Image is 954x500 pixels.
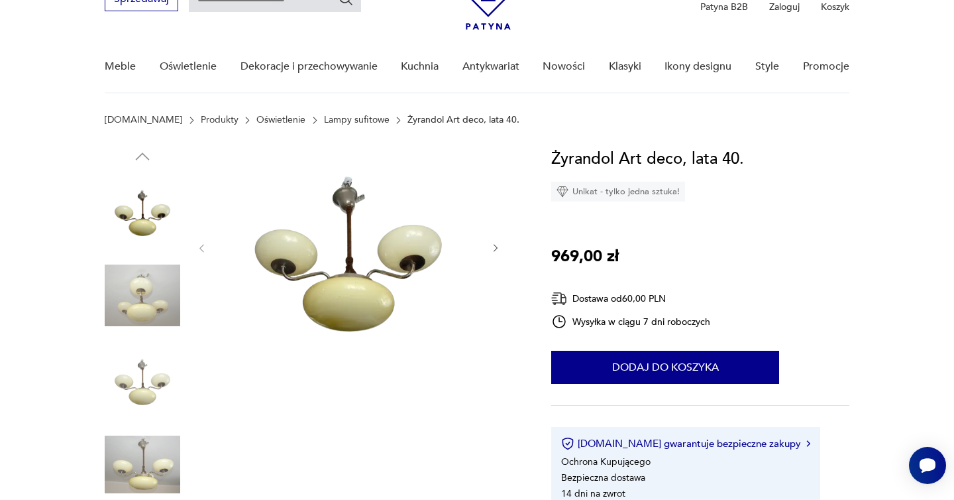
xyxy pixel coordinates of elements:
img: Ikona strzałki w prawo [806,440,810,447]
a: Dekoracje i przechowywanie [240,41,378,92]
img: Ikona dostawy [551,290,567,307]
p: Zaloguj [769,1,800,13]
div: Wysyłka w ciągu 7 dni roboczych [551,314,710,330]
p: Patyna B2B [700,1,748,13]
li: 14 dni na zwrot [561,487,625,500]
a: Nowości [543,41,585,92]
button: [DOMAIN_NAME] gwarantuje bezpieczne zakupy [561,437,810,450]
h1: Żyrandol Art deco, lata 40. [551,147,744,172]
li: Ochrona Kupującego [561,456,651,468]
a: Oświetlenie [160,41,217,92]
a: Lampy sufitowe [324,115,390,125]
p: Żyrandol Art deco, lata 40. [407,115,519,125]
p: Koszyk [821,1,849,13]
a: Meble [105,41,136,92]
img: Zdjęcie produktu Żyrandol Art deco, lata 40. [105,258,180,334]
a: Oświetlenie [256,115,305,125]
div: Unikat - tylko jedna sztuka! [551,182,685,202]
a: Style [755,41,779,92]
a: Produkty [201,115,238,125]
img: Zdjęcie produktu Żyrandol Art deco, lata 40. [105,342,180,418]
a: [DOMAIN_NAME] [105,115,182,125]
img: Zdjęcie produktu Żyrandol Art deco, lata 40. [105,173,180,249]
img: Ikona certyfikatu [561,437,574,450]
a: Kuchnia [401,41,439,92]
img: Zdjęcie produktu Żyrandol Art deco, lata 40. [221,147,476,348]
li: Bezpieczna dostawa [561,471,645,484]
a: Antykwariat [462,41,519,92]
iframe: Smartsupp widget button [909,447,946,484]
img: Ikona diamentu [556,186,568,198]
p: 969,00 zł [551,244,619,269]
a: Klasyki [609,41,641,92]
a: Promocje [803,41,849,92]
button: Dodaj do koszyka [551,351,779,384]
a: Ikony designu [664,41,731,92]
div: Dostawa od 60,00 PLN [551,290,710,307]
